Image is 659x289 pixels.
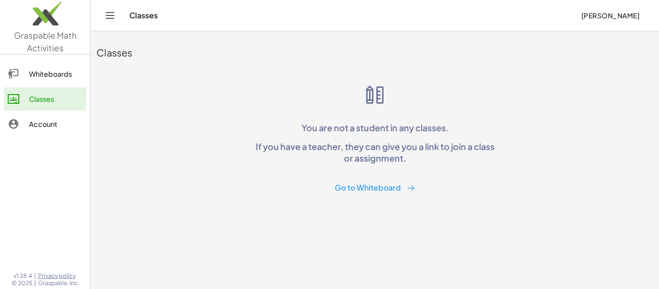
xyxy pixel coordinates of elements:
p: If you have a teacher, they can give you a link to join a class or assignment. [251,141,498,164]
div: Classes [29,93,82,105]
div: Account [29,118,82,130]
span: v1.28.4 [14,272,32,280]
span: [PERSON_NAME] [581,11,640,20]
span: © 2025 [12,279,32,287]
a: Privacy policy [38,272,79,280]
p: You are not a student in any classes. [251,122,498,133]
span: | [34,279,36,287]
button: Toggle navigation [102,8,118,23]
div: Whiteboards [29,68,82,80]
button: [PERSON_NAME] [573,7,647,24]
span: Graspable Math Activities [14,30,77,53]
span: Graspable, Inc. [38,279,79,287]
a: Account [4,112,86,136]
a: Classes [4,87,86,110]
button: Go to Whiteboard [327,179,423,197]
a: Whiteboards [4,62,86,85]
span: | [34,272,36,280]
div: Classes [96,46,653,59]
